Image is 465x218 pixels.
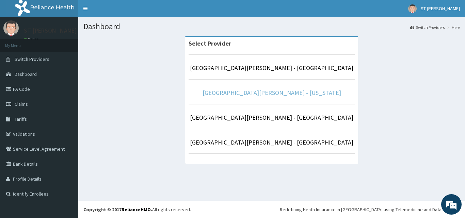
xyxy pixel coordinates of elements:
div: Redefining Heath Insurance in [GEOGRAPHIC_DATA] using Telemedicine and Data Science! [280,206,460,213]
a: Switch Providers [410,24,445,30]
a: [GEOGRAPHIC_DATA][PERSON_NAME] - [GEOGRAPHIC_DATA] [190,138,353,146]
a: [GEOGRAPHIC_DATA][PERSON_NAME] - [GEOGRAPHIC_DATA] [190,114,353,121]
a: [GEOGRAPHIC_DATA][PERSON_NAME] - [US_STATE] [203,89,341,97]
img: User Image [408,4,417,13]
span: Dashboard [15,71,37,77]
span: Claims [15,101,28,107]
p: ST [PERSON_NAME] [24,28,77,34]
footer: All rights reserved. [78,201,465,218]
strong: Copyright © 2017 . [83,206,152,213]
span: Tariffs [15,116,27,122]
h1: Dashboard [83,22,460,31]
img: User Image [3,20,19,36]
li: Here [445,24,460,30]
a: [GEOGRAPHIC_DATA][PERSON_NAME] - [GEOGRAPHIC_DATA] [190,64,353,72]
a: RelianceHMO [122,206,151,213]
span: ST [PERSON_NAME] [421,5,460,12]
a: Online [24,37,40,42]
span: Switch Providers [15,56,49,62]
strong: Select Provider [189,39,231,47]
